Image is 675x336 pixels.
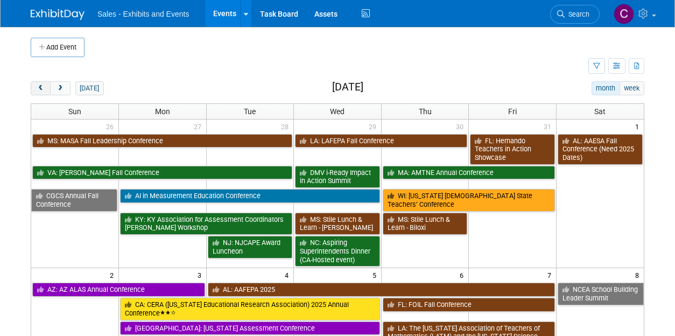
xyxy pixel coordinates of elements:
button: [DATE] [75,81,104,95]
a: AL: AAESA Fall Conference (Need 2025 Dates) [558,134,643,165]
a: MA: AMTNE Annual Conference [383,166,555,180]
span: 3 [196,268,206,282]
a: NC: Aspiring Superintendents Dinner (CA-Hosted event) [295,236,380,267]
span: Sales - Exhibits and Events [97,10,189,18]
button: month [592,81,620,95]
a: [GEOGRAPHIC_DATA]: [US_STATE] Assessment Conference [120,321,380,335]
span: Search [565,10,589,18]
a: AI in Measurement Education Conference [120,189,380,203]
h2: [DATE] [332,81,363,93]
a: NCEA School Building Leader Summit [558,283,644,305]
a: DMV i-Ready Impact in Action Summit [295,166,380,188]
a: FL: Hernando Teachers in Action Showcase [470,134,555,165]
a: KY: KY Association for Assessment Coordinators [PERSON_NAME] Workshop [120,213,292,235]
button: prev [31,81,51,95]
a: WI: [US_STATE] [DEMOGRAPHIC_DATA] State Teachers’ Conference [383,189,555,211]
span: 5 [371,268,381,282]
span: Wed [330,107,344,116]
span: 1 [634,120,644,133]
span: Thu [419,107,432,116]
a: CGCS Annual Fall Conference [31,189,117,211]
a: MS: MASA Fall Leadership Conference [32,134,292,148]
a: NJ: NJCAPE Award Luncheon [208,236,293,258]
span: 28 [280,120,293,133]
a: LA: LAFEPA Fall Conference [295,134,467,148]
span: 6 [459,268,468,282]
span: 31 [543,120,556,133]
a: FL: FOIL Fall Conference [383,298,555,312]
button: week [620,81,644,95]
a: MS: Stile Lunch & Learn - [PERSON_NAME] [295,213,380,235]
span: 30 [455,120,468,133]
span: 8 [634,268,644,282]
span: 2 [109,268,118,282]
img: Christine Lurz [614,4,634,24]
span: 4 [284,268,293,282]
button: next [50,81,70,95]
a: AL: AAFEPA 2025 [208,283,555,297]
a: AZ: AZ ALAS Annual Conference [32,283,205,297]
span: Sun [68,107,81,116]
span: 27 [193,120,206,133]
span: Sat [594,107,606,116]
a: CA: CERA ([US_STATE] Educational Research Association) 2025 Annual Conference [120,298,380,320]
a: Search [550,5,600,24]
span: 7 [546,268,556,282]
span: Fri [508,107,517,116]
span: Mon [155,107,170,116]
span: 29 [368,120,381,133]
span: Tue [244,107,256,116]
span: 26 [105,120,118,133]
button: Add Event [31,38,85,57]
img: ExhibitDay [31,9,85,20]
a: VA: [PERSON_NAME] Fall Conference [32,166,292,180]
a: MS: Stile Lunch & Learn - Biloxi [383,213,468,235]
